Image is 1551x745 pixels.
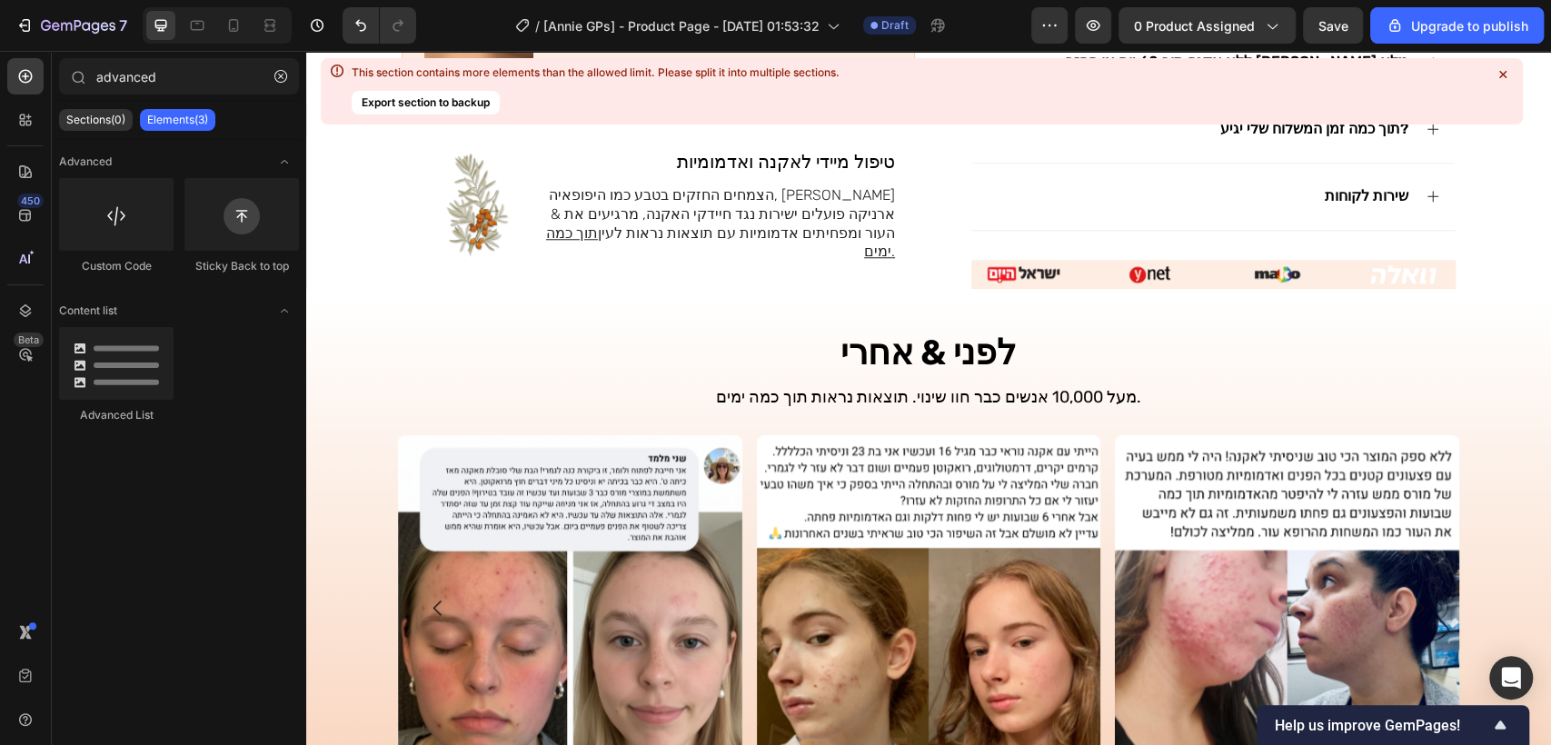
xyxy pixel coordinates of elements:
input: Search Sections & Elements [59,58,299,94]
div: Open Intercom Messenger [1489,656,1533,700]
img: gempages_584594317897630277-6458f585-4a3f-4609-a658-72d0050e82c7.png [809,384,1153,729]
span: Help us improve GemPages! [1275,717,1489,734]
button: 7 [7,7,135,44]
div: Beta [14,333,44,347]
button: Show survey - Help us improve GemPages! [1275,714,1511,736]
button: 0 product assigned [1119,7,1296,44]
span: [Annie GPs] - Product Page - [DATE] 01:53:32 [543,16,820,35]
img: gempages_584594317897630277-1505ab7b-7116-4a57-b58d-75e6e55d2dd6.webp [919,209,1023,239]
button: Save [1303,7,1363,44]
span: / [535,16,540,35]
div: 450 [17,194,44,208]
div: Upgrade to publish [1386,16,1528,35]
div: Undo/Redo [343,7,416,44]
div: Advanced List [59,407,174,423]
div: Custom Code [59,258,174,274]
iframe: Design area [306,51,1551,745]
p: מעל 10,000 אנשים כבר חוו שינוי. תוצאות נראות תוך כמה ימים. [274,336,970,357]
span: Advanced [59,154,112,170]
img: gempages_584594317897630277-5fc5ac00-6da8-4551-a5a5-939f7f7cfa4f.png [92,384,436,729]
button: Export section to backup [352,91,500,114]
button: Carousel Back Arrow [106,531,157,582]
span: 0 product assigned [1134,16,1255,35]
span: שירות לקוחות [1019,136,1102,154]
div: Sticky Back to top [184,258,299,274]
button: Carousel Next Arrow [1088,531,1138,582]
span: Toggle open [270,296,299,325]
h2: לפני & אחרי [273,282,972,323]
p: תוך כמה זמן המשלוח שלי יגיע? [914,69,1102,88]
img: gempages_584594317897630277-6ea8f44e-5fc4-4e03-9736-3d84e699cb3e.webp [1045,209,1149,239]
p: Sections(0) [66,113,125,127]
div: This section contains more elements than the allowed limit. Please split it into multiple sections. [352,65,840,80]
p: 7 [119,15,127,36]
button: Upgrade to publish [1370,7,1544,44]
img: gempages_584594317897630277-4c7e358b-65d3-4775-854c-b2094cb71207.png [451,384,795,729]
span: Save [1318,18,1348,34]
p: Elements(3) [147,113,208,127]
span: Draft [881,17,909,34]
span: Toggle open [270,147,299,176]
img: gempages_584594317897630277-e4f2b522-34c5-4e9b-ac96-99c63a8fe46c.webp [791,209,896,239]
span: Content list [59,303,117,319]
img: gempages_584594317897630277-597e5693-eb69-4d34-8201-73ff51a6a1db.webp [665,209,770,239]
